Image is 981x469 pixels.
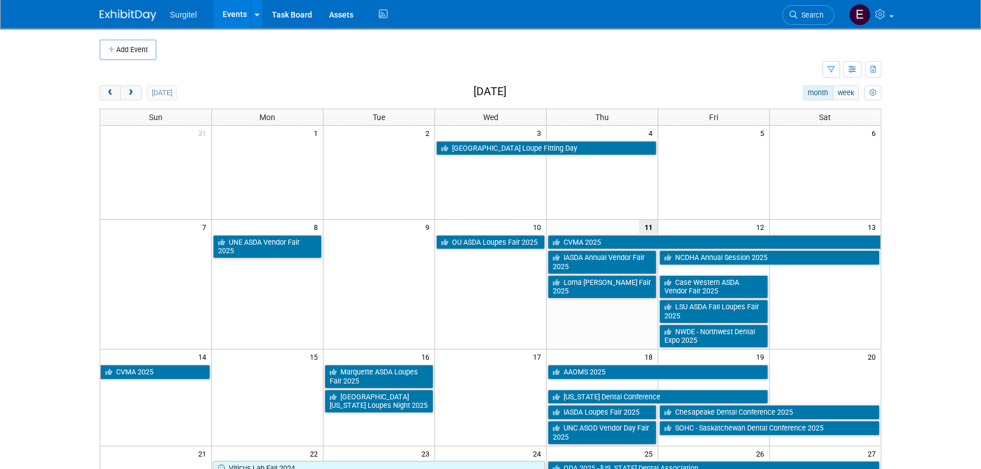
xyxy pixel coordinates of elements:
[100,365,210,380] a: CVMA 2025
[532,446,546,461] span: 24
[709,113,718,122] span: Fri
[659,275,768,299] a: Case Western ASDA Vendor Fair 2025
[755,220,769,234] span: 12
[803,86,833,100] button: month
[833,86,859,100] button: week
[639,220,658,234] span: 11
[483,113,498,122] span: Wed
[170,10,197,19] span: Surgitel
[309,446,323,461] span: 22
[100,86,121,100] button: prev
[325,390,433,413] a: [GEOGRAPHIC_DATA][US_STATE] Loupes Night 2025
[755,446,769,461] span: 26
[149,113,163,122] span: Sun
[532,349,546,364] span: 17
[100,40,156,60] button: Add Event
[871,126,881,140] span: 6
[659,405,880,420] a: Chesapeake Dental Conference 2025
[313,220,323,234] span: 8
[474,86,506,98] h2: [DATE]
[595,113,609,122] span: Thu
[120,86,141,100] button: next
[309,349,323,364] span: 15
[869,89,876,97] i: Personalize Calendar
[867,220,881,234] span: 13
[325,365,433,388] a: Marquette ASDA Loupes Fair 2025
[643,349,658,364] span: 18
[532,220,546,234] span: 10
[100,10,156,21] img: ExhibitDay
[864,86,881,100] button: myCustomButton
[643,446,658,461] span: 25
[197,446,211,461] span: 21
[659,300,768,323] a: LSU ASDA Fall Loupes Fair 2025
[197,349,211,364] span: 14
[548,421,656,444] a: UNC ASOD Vendor Day Fair 2025
[659,421,880,436] a: SOHC - Saskatchewan Dental Conference 2025
[201,220,211,234] span: 7
[867,349,881,364] span: 20
[755,349,769,364] span: 19
[213,235,322,258] a: UNE ASDA Vendor Fair 2025
[759,126,769,140] span: 5
[548,250,656,274] a: IASDA Annual Vendor Fair 2025
[548,365,768,380] a: AAOMS 2025
[548,275,656,299] a: Loma [PERSON_NAME] Fair 2025
[659,250,880,265] a: NCDHA Annual Session 2025
[797,11,824,19] span: Search
[782,5,834,25] a: Search
[420,446,434,461] span: 23
[867,446,881,461] span: 27
[548,390,768,404] a: [US_STATE] Dental Conference
[420,349,434,364] span: 16
[259,113,275,122] span: Mon
[819,113,831,122] span: Sat
[849,4,871,25] img: Event Coordinator
[548,235,881,250] a: CVMA 2025
[197,126,211,140] span: 31
[147,86,177,100] button: [DATE]
[313,126,323,140] span: 1
[424,126,434,140] span: 2
[647,126,658,140] span: 4
[659,325,768,348] a: NWDE - Northwest Dental Expo 2025
[373,113,385,122] span: Tue
[548,405,656,420] a: IASDA Loupes Fair 2025
[536,126,546,140] span: 3
[436,141,656,156] a: [GEOGRAPHIC_DATA] Loupe Fitting Day
[436,235,545,250] a: OU ASDA Loupes Fair 2025
[424,220,434,234] span: 9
